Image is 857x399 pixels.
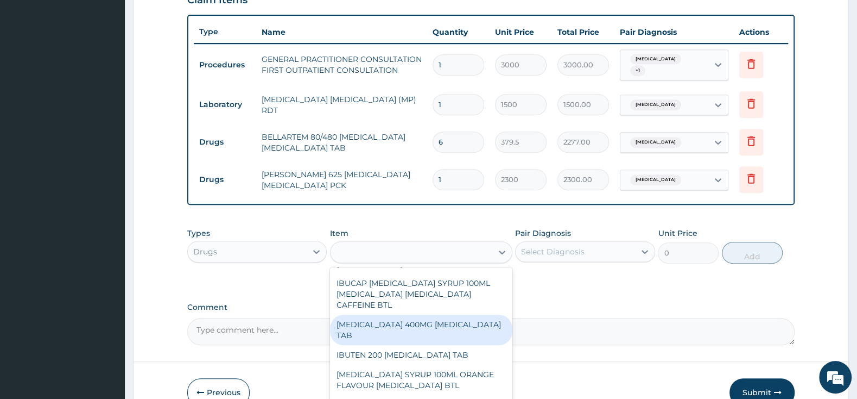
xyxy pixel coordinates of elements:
th: Total Price [552,21,614,43]
td: BELLARTEM 80/480 [MEDICAL_DATA] [MEDICAL_DATA] TAB [256,126,427,159]
th: Quantity [427,21,490,43]
div: IBUTEN 200 [MEDICAL_DATA] TAB [330,345,512,365]
div: Minimize live chat window [178,5,204,32]
span: + 1 [630,65,645,76]
span: [MEDICAL_DATA] [630,174,681,185]
td: Laboratory [194,95,256,115]
th: Actions [734,21,788,43]
th: Pair Diagnosis [614,21,734,43]
label: Comment [187,303,795,312]
td: Procedures [194,55,256,75]
div: Drugs [193,246,217,257]
td: Drugs [194,132,256,152]
th: Name [256,21,427,43]
div: [MEDICAL_DATA] SYRUP 100ML ORANGE FLAVOUR [MEDICAL_DATA] BTL [330,365,512,395]
div: [MEDICAL_DATA] 400MG [MEDICAL_DATA] TAB [330,315,512,345]
textarea: Type your message and hit 'Enter' [5,276,207,314]
span: [MEDICAL_DATA] [630,54,681,65]
label: Pair Diagnosis [515,228,571,239]
span: [MEDICAL_DATA] [630,99,681,110]
td: [PERSON_NAME] 625 [MEDICAL_DATA] [MEDICAL_DATA] PCK [256,164,427,196]
td: [MEDICAL_DATA] [MEDICAL_DATA] (MP) RDT [256,89,427,121]
img: d_794563401_company_1708531726252_794563401 [20,54,44,82]
label: Item [330,228,348,239]
span: [MEDICAL_DATA] [630,137,681,148]
div: IBUCAP [MEDICAL_DATA] SYRUP 100ML [MEDICAL_DATA] [MEDICAL_DATA] CAFFEINE BTL [330,273,512,315]
th: Unit Price [490,21,552,43]
div: Select Diagnosis [521,246,585,257]
div: Chat with us now [56,61,182,75]
label: Unit Price [658,228,697,239]
th: Type [194,22,256,42]
label: Types [187,229,210,238]
td: Drugs [194,170,256,190]
td: GENERAL PRACTITIONER CONSULTATION FIRST OUTPATIENT CONSULTATION [256,48,427,81]
span: We're online! [63,126,150,236]
button: Add [722,242,783,264]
